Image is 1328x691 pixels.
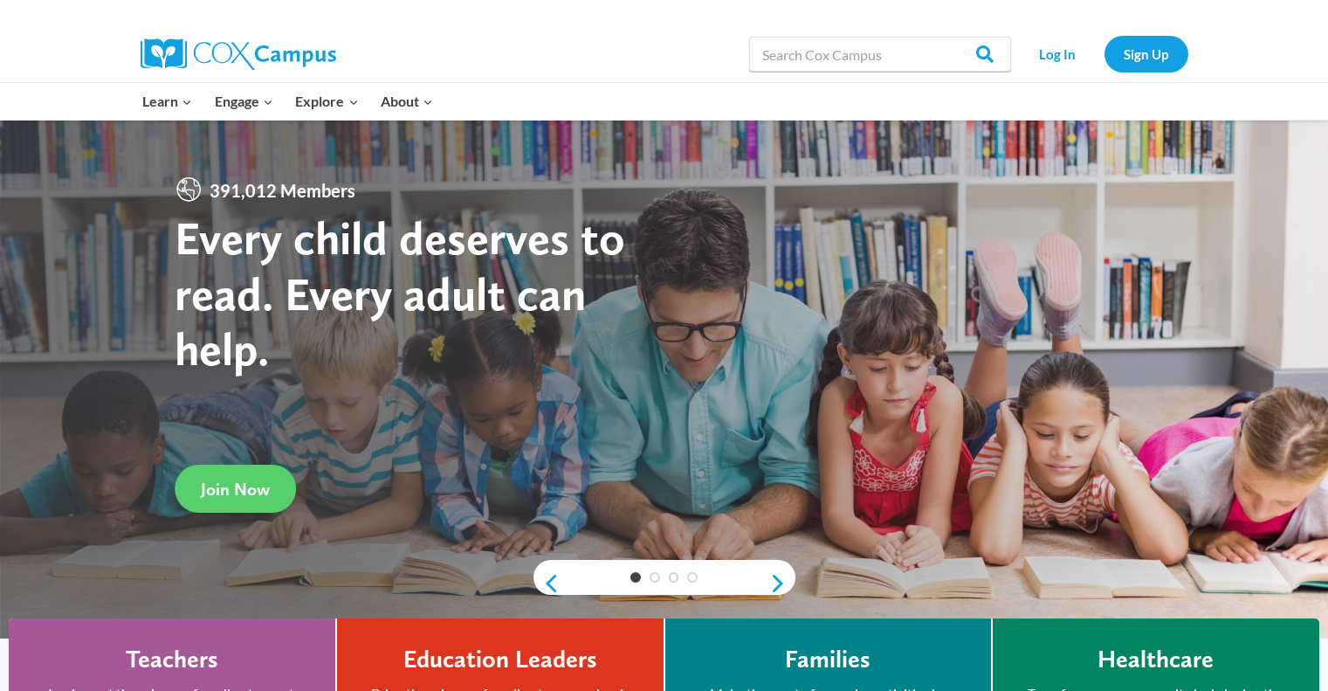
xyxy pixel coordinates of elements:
[1020,36,1096,72] a: Log In
[381,90,433,113] span: About
[201,479,270,500] span: Join Now
[295,90,358,113] span: Explore
[126,645,218,674] h4: Teachers
[630,572,641,583] a: 1
[1104,36,1188,72] a: Sign Up
[175,465,296,513] a: Join Now
[1097,645,1214,674] h4: Healthcare
[785,645,870,674] h4: Families
[132,83,444,120] nav: Primary Navigation
[749,37,1011,72] input: Search Cox Campus
[141,38,336,70] img: Cox Campus
[533,566,795,601] div: content slider buttons
[203,176,362,204] span: 391,012 Members
[142,90,192,113] span: Learn
[403,645,597,674] h4: Education Leaders
[769,573,795,594] a: next
[669,572,679,583] a: 3
[215,90,273,113] span: Engage
[175,210,625,377] strong: Every child deserves to read. Every adult can help.
[533,573,560,594] a: previous
[687,572,698,583] a: 4
[1020,36,1188,72] nav: Secondary Navigation
[650,572,660,583] a: 2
